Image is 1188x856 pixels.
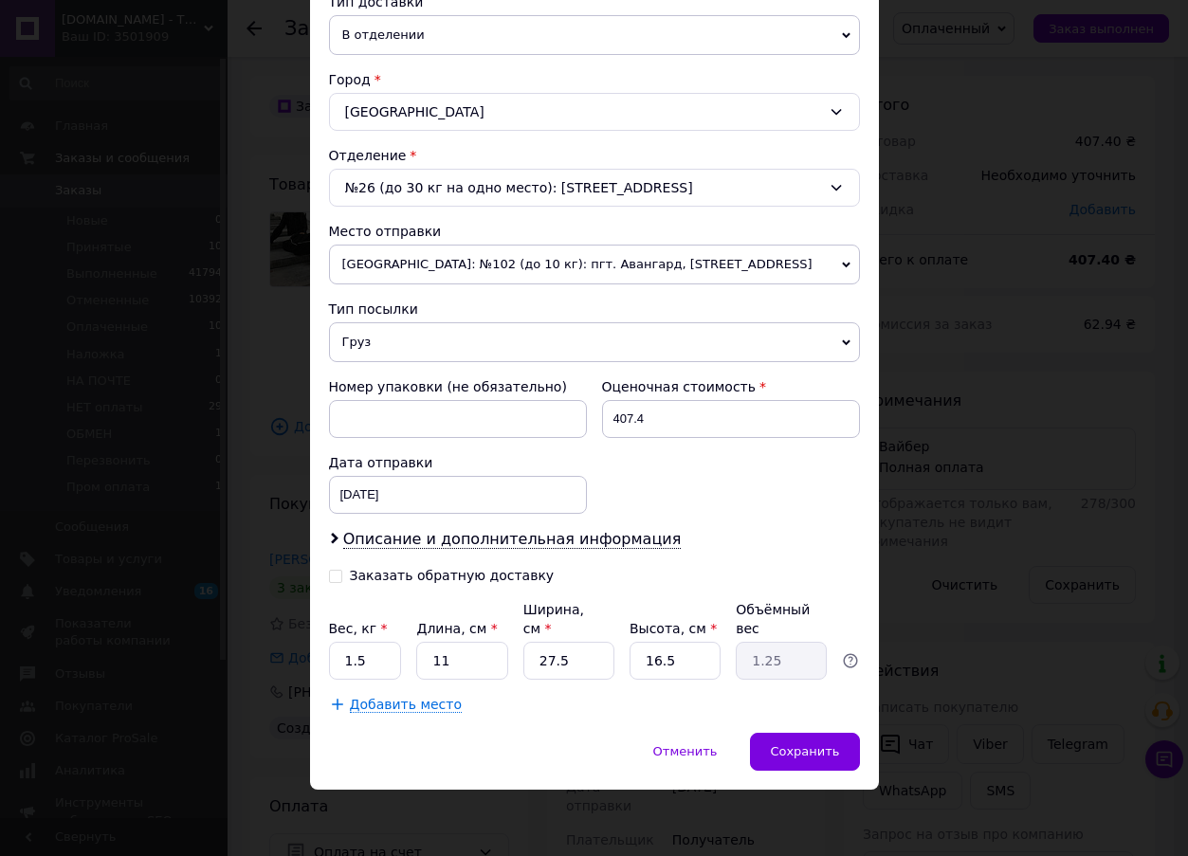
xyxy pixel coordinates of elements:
span: Сохранить [770,744,839,758]
span: Добавить место [350,697,463,713]
div: Город [329,70,860,89]
span: Место отправки [329,224,442,239]
div: Заказать обратную доставку [350,568,555,584]
label: Вес, кг [329,621,388,636]
span: Описание и дополнительная информация [343,530,682,549]
div: Номер упаковки (не обязательно) [329,377,587,396]
div: Объёмный вес [736,600,827,638]
label: Ширина, см [523,602,584,636]
span: Груз [329,322,860,362]
span: В отделении [329,15,860,55]
div: Дата отправки [329,453,587,472]
span: [GEOGRAPHIC_DATA]: №102 (до 10 кг): пгт. Авангард, [STREET_ADDRESS] [329,245,860,284]
label: Высота, см [630,621,717,636]
div: Оценочная стоимость [602,377,860,396]
div: Отделение [329,146,860,165]
span: Отменить [653,744,718,758]
span: Тип посылки [329,301,418,317]
div: [GEOGRAPHIC_DATA] [329,93,860,131]
div: №26 (до 30 кг на одно место): [STREET_ADDRESS] [329,169,860,207]
label: Длина, см [416,621,497,636]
